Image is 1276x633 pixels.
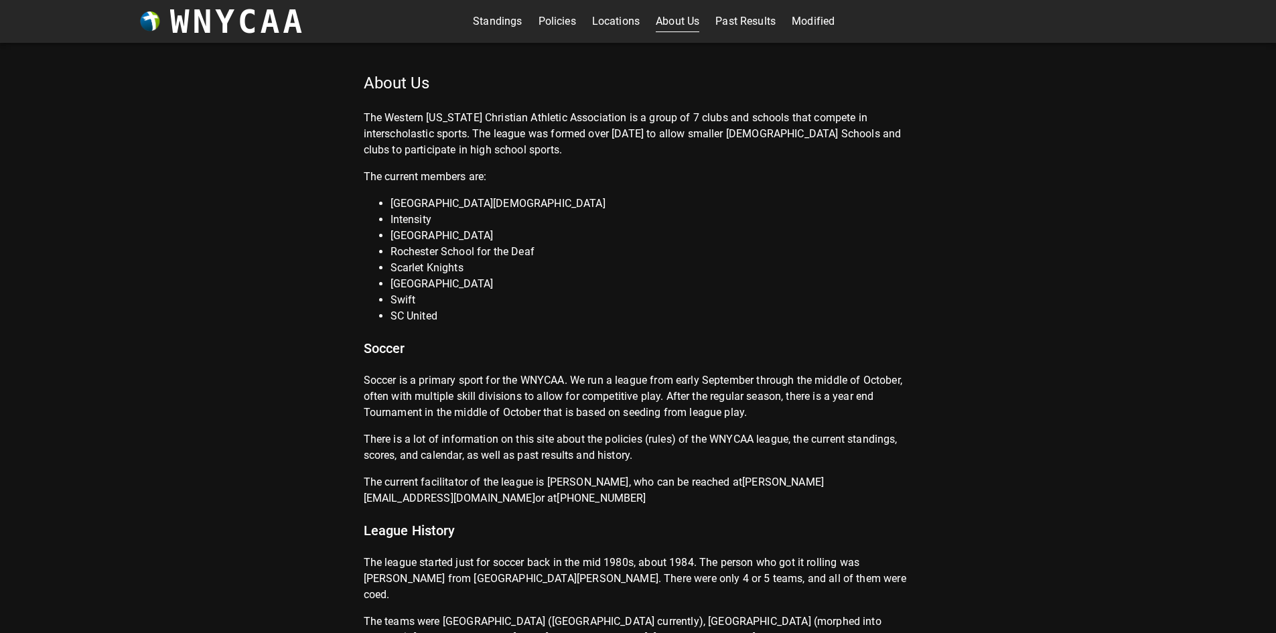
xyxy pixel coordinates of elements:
li: Rochester School for the Deaf [391,244,913,260]
p: League History [364,520,913,541]
a: Past Results [715,11,776,32]
p: Soccer [364,338,913,359]
li: [GEOGRAPHIC_DATA] [391,276,913,292]
p: About Us [364,72,913,94]
li: [GEOGRAPHIC_DATA] [391,228,913,244]
a: Locations [592,11,640,32]
h3: WNYCAA [170,3,305,40]
p: The current members are: [364,169,913,185]
a: About Us [656,11,699,32]
a: Policies [539,11,576,32]
li: Scarlet Knights [391,260,913,276]
li: SC United [391,308,913,324]
a: Modified [792,11,835,32]
li: Swift [391,292,913,308]
p: The current facilitator of the league is [PERSON_NAME], who can be reached at or at [364,474,913,506]
p: There is a lot of information on this site about the policies (rules) of the WNYCAA league, the c... [364,431,913,464]
li: [GEOGRAPHIC_DATA][DEMOGRAPHIC_DATA] [391,196,913,212]
p: The league started just for soccer back in the mid 1980s, about 1984. The person who got it rolli... [364,555,913,603]
img: wnycaaBall.png [140,11,160,31]
a: [PHONE_NUMBER] [557,492,646,504]
li: Intensity [391,212,913,228]
a: Standings [473,11,522,32]
p: Soccer is a primary sport for the WNYCAA. We run a league from early September through the middle... [364,372,913,421]
p: The Western [US_STATE] Christian Athletic Association is a group of 7 clubs and schools that comp... [364,110,913,158]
